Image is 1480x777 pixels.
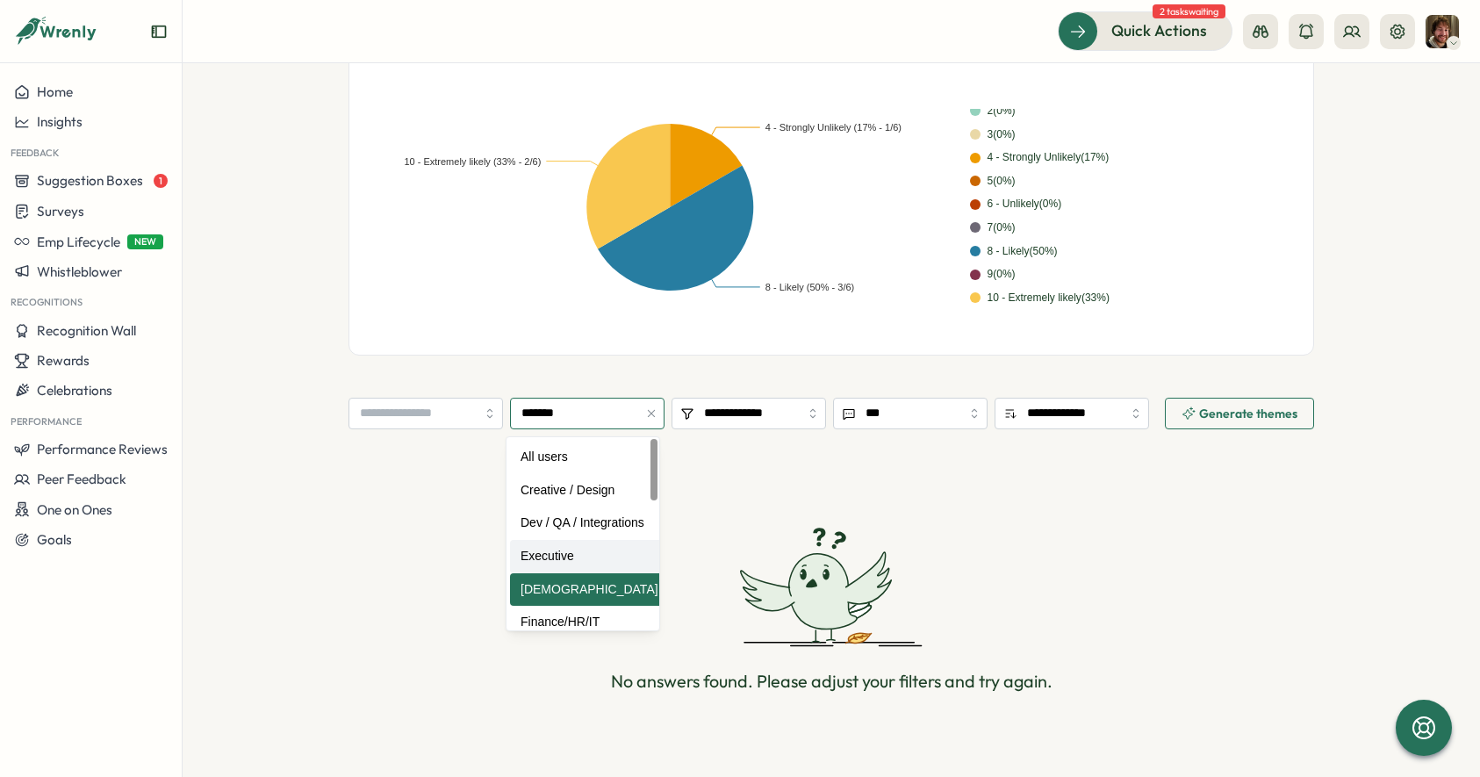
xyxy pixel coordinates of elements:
span: Recognition Wall [37,322,136,339]
div: 6 - Unlikely ( 0 %) [988,196,1062,212]
span: Celebrations [37,382,112,399]
div: 3 ( 0 %) [988,126,1016,143]
div: 9 ( 0 %) [988,266,1016,283]
img: Nick Lacasse [1426,15,1459,48]
span: Quick Actions [1111,19,1207,42]
div: 2 ( 0 %) [988,103,1016,119]
div: 8 - Likely ( 50 %) [988,243,1058,260]
span: Emp Lifecycle [37,234,120,250]
button: Expand sidebar [150,23,168,40]
button: Generate themes [1165,398,1314,429]
span: 1 [154,174,168,188]
span: 2 tasks waiting [1153,4,1225,18]
span: Suggestion Boxes [37,172,143,189]
span: Whistleblower [37,263,122,280]
span: Rewards [37,352,90,369]
span: Performance Reviews [37,441,168,457]
span: One on Ones [37,501,112,518]
div: Finance/HR/IT [510,606,669,639]
span: Insights [37,113,83,130]
span: Home [37,83,73,100]
span: Generate themes [1199,407,1297,420]
div: 7 ( 0 %) [988,219,1016,236]
div: Executive [510,540,669,573]
span: Peer Feedback [37,471,126,487]
div: 4 - Strongly Unlikely ( 17 %) [988,149,1110,166]
text: 4 - Strongly Unlikely (17% - 1/6) [765,122,902,133]
div: 5 ( 0 %) [988,173,1016,190]
div: Dev / QA / Integrations [510,507,669,540]
span: Surveys [37,203,84,219]
text: 8 - Likely (50% - 3/6) [765,282,854,292]
button: Quick Actions [1058,11,1232,50]
div: [DEMOGRAPHIC_DATA] [510,573,669,607]
span: NEW [127,234,163,249]
text: 10 - Extremely likely (33% - 2/6) [404,155,541,166]
span: Goals [37,531,72,548]
p: No answers found. Please adjust your filters and try again. [611,668,1053,695]
div: All users [510,441,669,474]
div: Creative / Design [510,474,669,507]
div: 10 - Extremely likely ( 33 %) [988,290,1110,306]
